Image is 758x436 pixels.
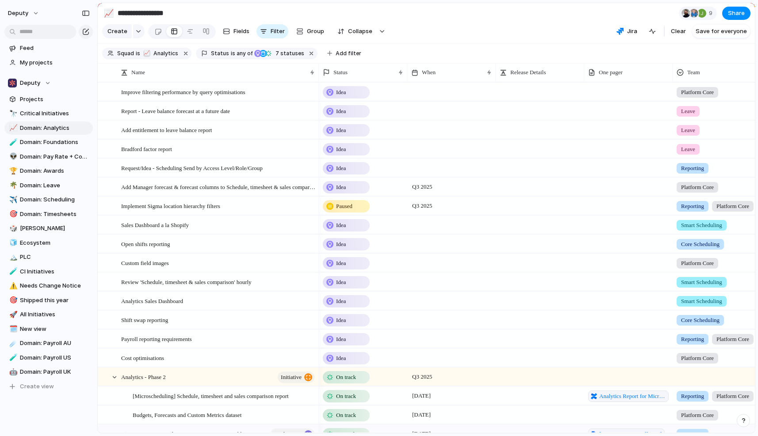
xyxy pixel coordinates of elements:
[9,209,15,219] div: 🎯
[627,27,637,36] span: Jira
[9,266,15,277] div: 🧪
[104,7,114,19] div: 📈
[20,95,90,104] span: Projects
[9,224,15,234] div: 🎲
[20,138,90,147] span: Domain: Foundations
[121,239,170,249] span: Open shifts reporting
[281,371,302,383] span: initiative
[229,49,254,58] button: isany of
[681,240,720,249] span: Core Scheduling
[681,221,722,230] span: Smart Scheduling
[9,195,15,205] div: ✈️
[336,202,352,211] span: Paused
[4,150,93,163] div: 👽Domain: Pay Rate + Compliance
[671,27,686,36] span: Clear
[4,365,93,379] div: 🤖Domain: Payroll UK
[219,24,253,38] button: Fields
[8,339,17,348] button: ☄️
[510,68,546,77] span: Release Details
[716,202,749,211] span: Platform Core
[121,277,252,287] span: Review 'Schedule, timesheet & sales comparison' hourly
[333,68,348,77] span: Status
[336,316,346,325] span: Idea
[4,236,93,250] a: 🧊Ecosystem
[9,123,15,133] div: 📈
[8,167,17,175] button: 🏆
[4,136,93,149] a: 🧪Domain: Foundations
[681,411,714,420] span: Platform Core
[121,372,166,382] span: Analytics - Phase 2
[4,193,93,206] a: ✈️Domain: Scheduling
[121,182,316,192] span: Add Manager forecast & forecast columns to Schedule, timesheet & sales comparison report
[8,353,17,362] button: 🧪
[121,87,245,97] span: Improve filtering performance by query optimisations
[4,351,93,364] a: 🧪Domain: Payroll US
[143,50,150,57] div: 📈
[687,68,700,77] span: Team
[681,392,704,401] span: Reporting
[20,253,90,262] span: PLC
[332,24,377,38] button: Collapse
[4,208,93,221] div: 🎯Domain: Timesheets
[4,107,93,120] a: 🔭Critical Initiatives
[20,195,90,204] span: Domain: Scheduling
[8,239,17,247] button: 🧊
[271,27,285,36] span: Filter
[4,179,93,192] div: 🌴Domain: Leave
[728,9,745,18] span: Share
[4,322,93,336] a: 🗓️New view
[4,337,93,350] a: ☄️Domain: Payroll AU
[681,107,695,116] span: Leave
[8,296,17,305] button: 🎯
[20,124,90,133] span: Domain: Analytics
[8,310,17,319] button: 🚀
[20,239,90,247] span: Ecosystem
[20,109,90,118] span: Critical Initiatives
[8,267,17,276] button: 🧪
[121,106,230,116] span: Report - Leave balance forecast at a future date
[9,310,15,320] div: 🚀
[20,339,90,348] span: Domain: Payroll AU
[121,125,212,135] span: Add entitlement to leave balance report
[692,24,750,38] button: Save for everyone
[681,259,714,268] span: Platform Core
[121,220,189,230] span: Sales Dashboard a la Shopify
[20,382,54,391] span: Create view
[121,296,183,306] span: Analytics Sales Dashboard
[8,109,17,118] button: 🔭
[681,202,704,211] span: Reporting
[588,391,669,402] a: Analytics Report for Micro-scheduling Product Suite
[9,353,15,363] div: 🧪
[121,353,164,363] span: Cost optimisations
[9,166,15,176] div: 🏆
[348,27,372,36] span: Collapse
[4,42,93,55] a: Feed
[9,367,15,377] div: 🤖
[4,93,93,106] a: Projects
[8,152,17,161] button: 👽
[336,297,346,306] span: Idea
[4,265,93,278] div: 🧪CI Initiatives
[20,79,40,87] span: Deputy
[235,49,253,57] span: any of
[8,9,28,18] span: deputy
[336,126,346,135] span: Idea
[8,138,17,147] button: 🧪
[722,7,750,20] button: Share
[681,183,714,192] span: Platform Core
[4,56,93,69] a: My projects
[8,368,17,376] button: 🤖
[141,49,180,58] button: 📈Analytics
[102,24,132,38] button: Create
[8,224,17,233] button: 🎲
[681,297,722,306] span: Smart Scheduling
[8,124,17,133] button: 📈
[8,281,17,290] button: ⚠️
[121,201,220,211] span: Implement Sigma location hierarchy filters
[422,68,436,77] span: When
